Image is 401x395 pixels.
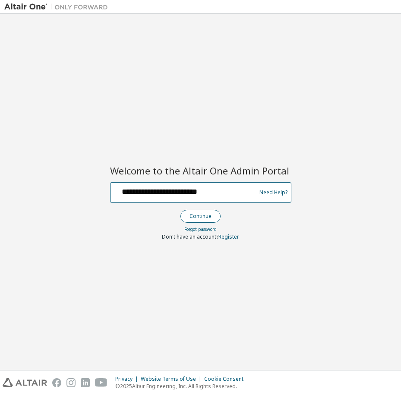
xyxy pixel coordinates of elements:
img: Altair One [4,3,112,11]
span: Don't have an account? [162,233,218,240]
a: Register [218,233,239,240]
img: altair_logo.svg [3,378,47,387]
img: youtube.svg [95,378,107,387]
a: Forgot password [184,226,217,232]
img: linkedin.svg [81,378,90,387]
p: © 2025 Altair Engineering, Inc. All Rights Reserved. [115,383,249,390]
img: instagram.svg [66,378,76,387]
div: Cookie Consent [204,376,249,383]
img: facebook.svg [52,378,61,387]
button: Continue [180,210,221,223]
a: Need Help? [259,192,287,193]
div: Website Terms of Use [141,376,204,383]
div: Privacy [115,376,141,383]
h2: Welcome to the Altair One Admin Portal [110,165,291,177]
